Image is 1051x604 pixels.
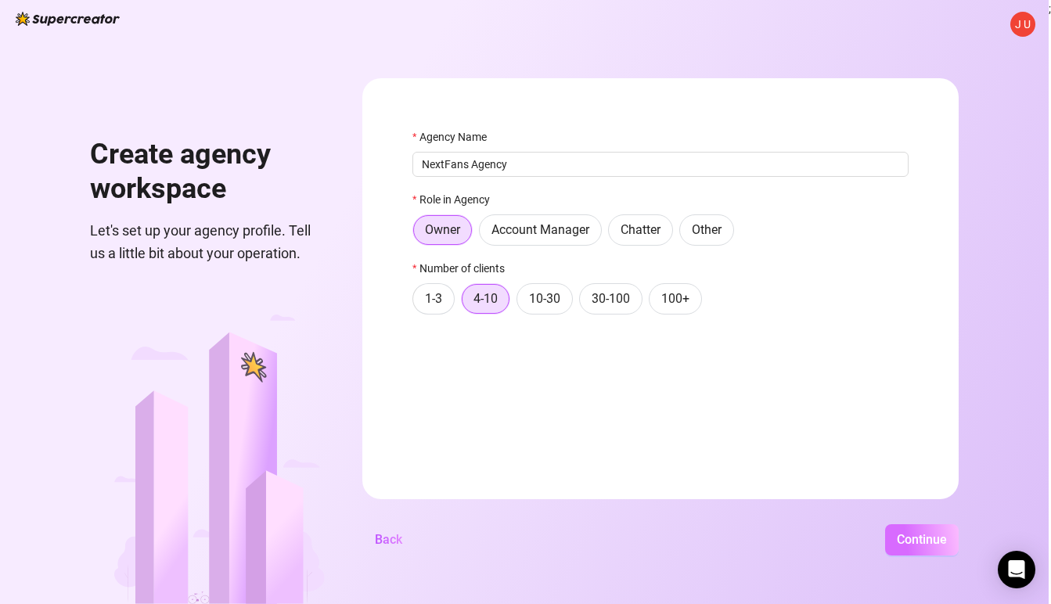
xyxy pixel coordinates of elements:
[412,128,497,146] label: Agency Name
[885,524,959,555] button: Continue
[998,551,1035,588] div: Open Intercom Messenger
[425,291,442,306] span: 1-3
[592,291,630,306] span: 30-100
[425,222,460,237] span: Owner
[897,532,947,547] span: Continue
[412,152,909,177] input: Agency Name
[412,191,500,208] label: Role in Agency
[529,291,560,306] span: 10-30
[90,138,325,206] h1: Create agency workspace
[1015,16,1031,33] span: J U
[491,222,589,237] span: Account Manager
[661,291,689,306] span: 100+
[362,524,415,555] button: Back
[90,220,325,264] span: Let's set up your agency profile. Tell us a little bit about your operation.
[16,12,120,26] img: logo
[412,260,515,277] label: Number of clients
[621,222,660,237] span: Chatter
[473,291,498,306] span: 4-10
[692,222,722,237] span: Other
[375,532,402,547] span: Back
